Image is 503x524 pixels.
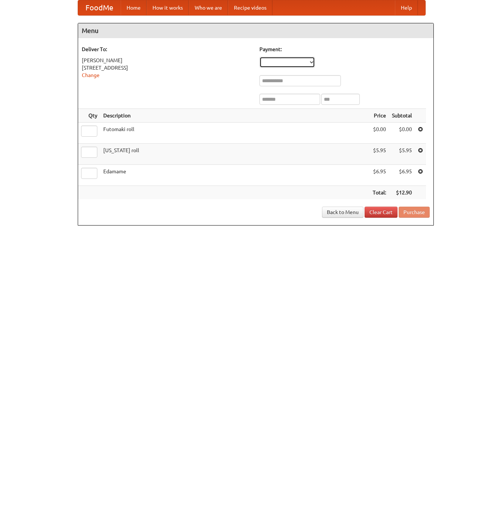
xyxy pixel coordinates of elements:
a: Back to Menu [322,207,363,218]
td: $5.95 [370,144,389,165]
h5: Deliver To: [82,46,252,53]
th: $12.90 [389,186,415,200]
th: Qty [78,109,100,123]
td: $6.95 [370,165,389,186]
td: $5.95 [389,144,415,165]
th: Price [370,109,389,123]
th: Description [100,109,370,123]
a: Clear Cart [365,207,398,218]
td: [US_STATE] roll [100,144,370,165]
a: Who we are [189,0,228,15]
h4: Menu [78,23,433,38]
td: Futomaki roll [100,123,370,144]
th: Subtotal [389,109,415,123]
a: Change [82,72,100,78]
div: [STREET_ADDRESS] [82,64,252,71]
button: Purchase [399,207,430,218]
td: $6.95 [389,165,415,186]
td: $0.00 [370,123,389,144]
td: $0.00 [389,123,415,144]
td: Edamame [100,165,370,186]
div: [PERSON_NAME] [82,57,252,64]
a: FoodMe [78,0,121,15]
a: Help [395,0,418,15]
a: Recipe videos [228,0,272,15]
h5: Payment: [259,46,430,53]
a: Home [121,0,147,15]
a: How it works [147,0,189,15]
th: Total: [370,186,389,200]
